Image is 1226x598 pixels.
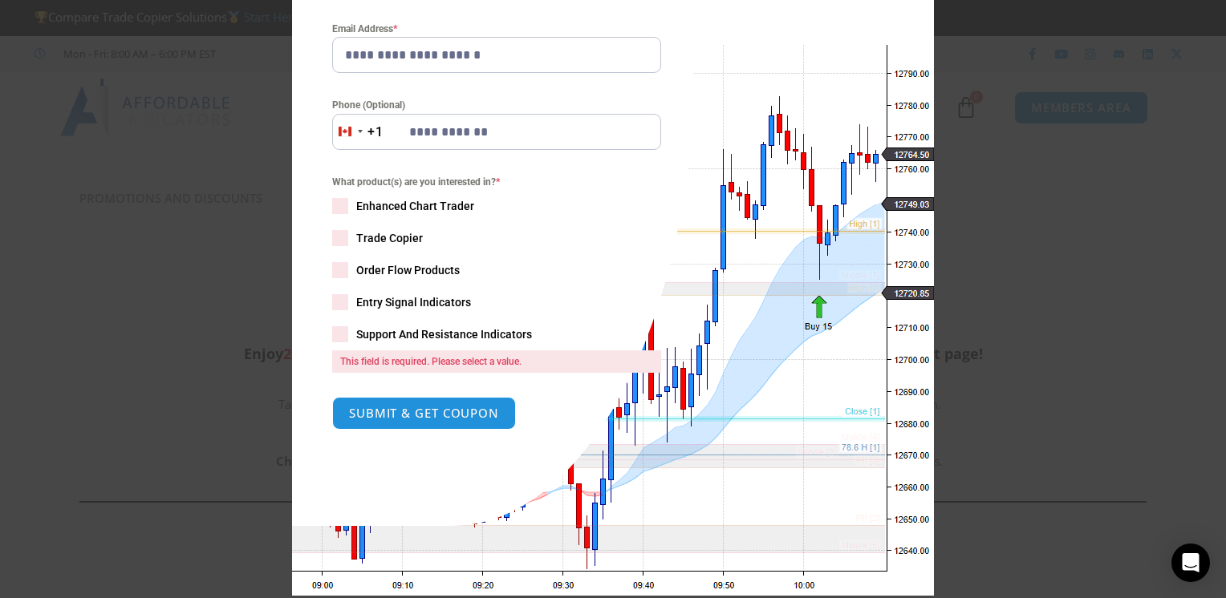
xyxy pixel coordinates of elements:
label: Entry Signal Indicators [332,294,661,310]
label: Order Flow Products [332,262,661,278]
span: This field is required. Please select a value. [332,350,661,373]
span: Order Flow Products [356,262,460,278]
label: Enhanced Chart Trader [332,198,661,214]
label: Trade Copier [332,230,661,246]
div: Open Intercom Messenger [1171,543,1210,582]
label: Phone (Optional) [332,97,661,113]
button: Selected country [332,114,384,150]
span: What product(s) are you interested in? [332,174,661,190]
span: Trade Copier [356,230,423,246]
div: +1 [367,122,384,143]
span: Enhanced Chart Trader [356,198,474,214]
label: Email Address [332,21,661,37]
button: SUBMIT & GET COUPON [332,397,516,430]
span: Entry Signal Indicators [356,294,471,310]
label: Support And Resistance Indicators [332,326,661,342]
span: Support And Resistance Indicators [356,326,532,342]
